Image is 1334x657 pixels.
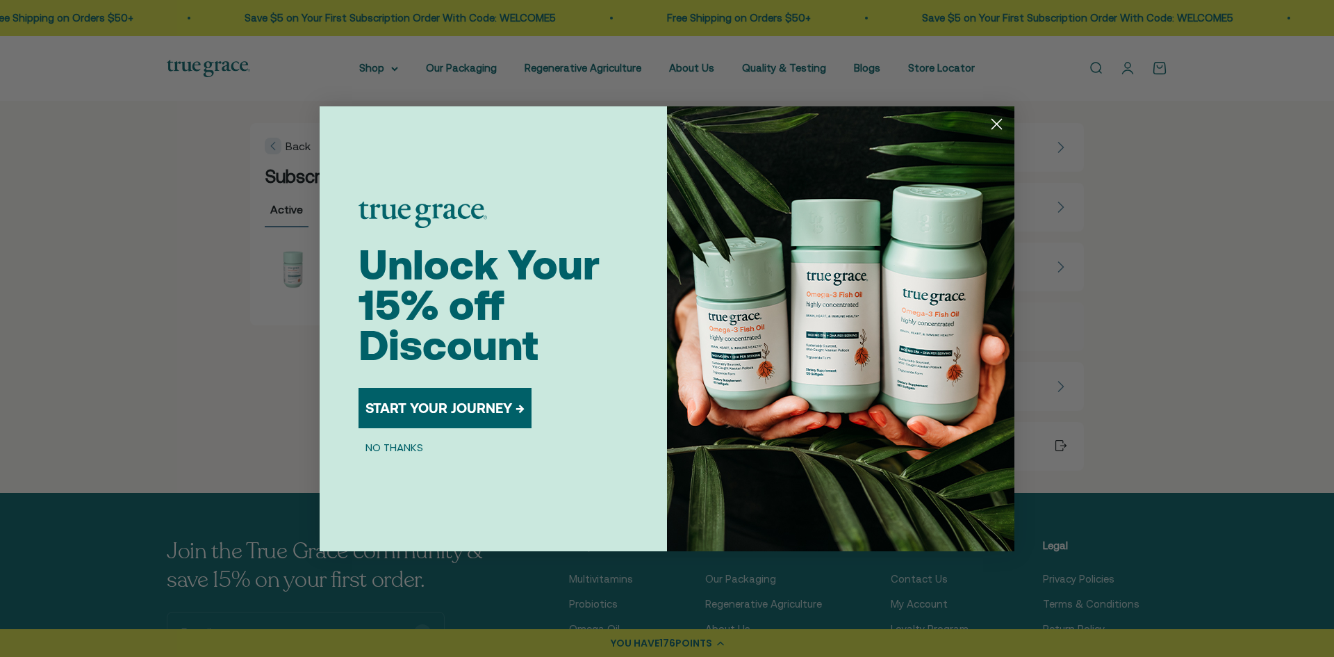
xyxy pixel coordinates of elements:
[667,106,1014,551] img: 098727d5-50f8-4f9b-9554-844bb8da1403.jpeg
[359,202,487,228] img: logo placeholder
[359,241,600,369] span: Unlock Your 15% off Discount
[359,388,532,428] button: START YOUR JOURNEY →
[985,112,1009,136] button: Close dialog
[359,439,430,456] button: NO THANKS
